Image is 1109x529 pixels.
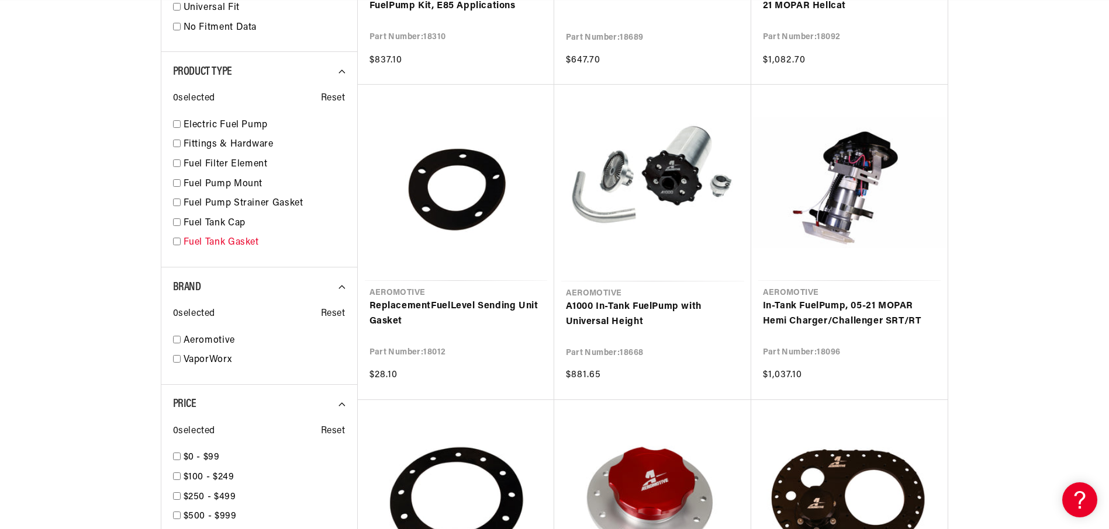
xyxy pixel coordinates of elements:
span: 0 selected [173,307,215,322]
span: Reset [321,307,346,322]
a: VaporWorx [184,353,346,368]
span: Brand [173,281,201,293]
span: Price [173,398,196,410]
a: No Fitment Data [184,20,346,36]
span: 0 selected [173,424,215,439]
span: $500 - $999 [184,511,237,521]
a: Fuel Tank Cap [184,216,346,231]
span: Reset [321,424,346,439]
span: $0 - $99 [184,453,220,462]
span: Product Type [173,66,232,78]
a: Electric Fuel Pump [184,118,346,133]
a: ReplacementFuelLevel Sending Unit Gasket [369,299,543,329]
a: Fuel Pump Mount [184,177,346,192]
a: Fuel Filter Element [184,157,346,172]
a: Fittings & Hardware [184,137,346,152]
a: Fuel Tank Gasket [184,235,346,250]
span: $250 - $499 [184,492,236,502]
a: In-Tank FuelPump, 05-21 MOPAR Hemi Charger/Challenger SRT/RT [763,299,936,329]
a: A1000 In-Tank FuelPump with Universal Height [566,300,740,329]
a: Aeromotive [184,333,346,349]
a: Universal Fit [184,1,346,16]
span: 0 selected [173,91,215,106]
span: $100 - $249 [184,472,234,482]
span: Reset [321,91,346,106]
a: Fuel Pump Strainer Gasket [184,196,346,211]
